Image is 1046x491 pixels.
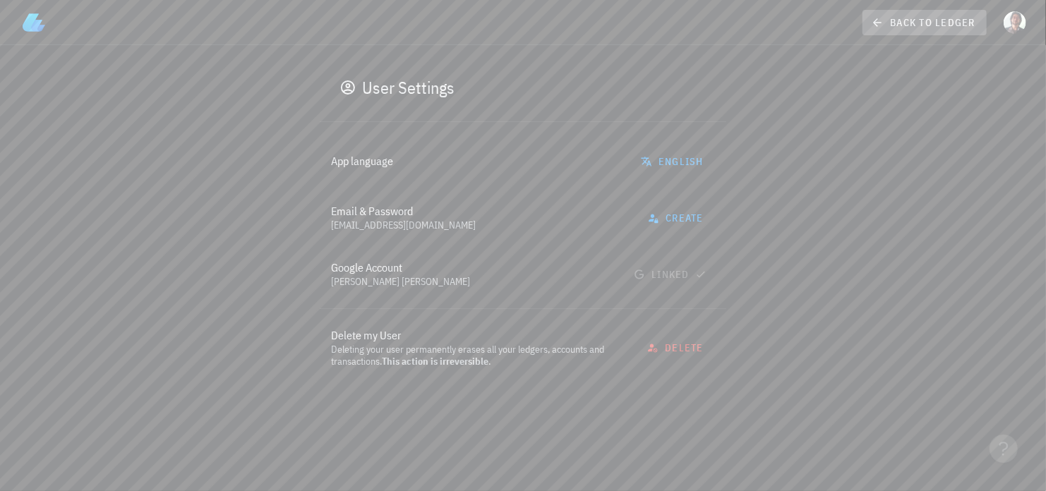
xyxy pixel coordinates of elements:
[874,16,975,29] span: back to ledger
[23,11,45,34] img: LedgiFi
[331,205,628,218] div: Email & Password
[651,212,704,224] span: create
[331,329,627,342] div: Delete my User
[650,341,704,354] span: delete
[382,355,488,368] span: This action is irreversible
[1004,11,1026,34] div: avatar
[331,154,621,168] div: App language
[362,76,455,99] div: User Settings
[862,10,987,35] a: back to ledger
[639,205,715,231] button: create
[331,261,614,274] div: Google Account
[331,219,628,231] div: [EMAIL_ADDRESS][DOMAIN_NAME]
[331,344,627,368] div: Deleting your user permanently erases all your ledgers, accounts and transactions. .
[632,149,715,174] button: English
[331,276,614,288] div: [PERSON_NAME] [PERSON_NAME]
[639,335,715,360] button: delete
[644,155,704,168] span: English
